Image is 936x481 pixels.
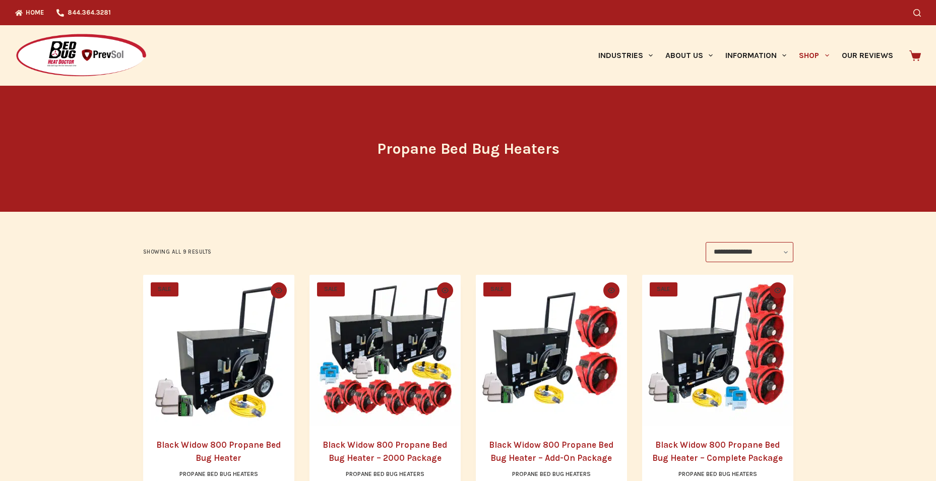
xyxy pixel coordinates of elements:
select: Shop order [706,242,793,262]
a: Black Widow 800 Propane Bed Bug Heater - Complete Package [642,275,793,426]
a: Propane Bed Bug Heaters [346,470,424,477]
span: SALE [650,282,677,296]
button: Quick view toggle [271,282,287,298]
a: Industries [592,25,659,86]
a: Shop [793,25,835,86]
nav: Primary [592,25,899,86]
a: Propane Bed Bug Heaters [179,470,258,477]
span: SALE [483,282,511,296]
a: Black Widow 800 Propane Bed Bug Heater - Add-On Package [476,275,627,426]
a: Black Widow 800 Propane Bed Bug Heater [156,440,281,463]
a: Black Widow 800 Propane Bed Bug Heater – Complete Package [652,440,783,463]
h1: Propane Bed Bug Heaters [279,138,657,160]
p: Showing all 9 results [143,248,212,257]
a: Black Widow 800 Propane Bed Bug Heater – Add-On Package [489,440,613,463]
a: Information [719,25,793,86]
a: About Us [659,25,719,86]
button: Quick view toggle [603,282,619,298]
a: Black Widow 800 Propane Bed Bug Heater – 2000 Package [323,440,447,463]
a: Our Reviews [835,25,899,86]
a: Black Widow 800 Propane Bed Bug Heater [143,275,294,426]
a: Black Widow 800 Propane Bed Bug Heater - 2000 Package [309,275,461,426]
span: SALE [317,282,345,296]
img: Prevsol/Bed Bug Heat Doctor [15,33,147,78]
button: Quick view toggle [770,282,786,298]
button: Quick view toggle [437,282,453,298]
a: Propane Bed Bug Heaters [678,470,757,477]
span: SALE [151,282,178,296]
button: Search [913,9,921,17]
a: Propane Bed Bug Heaters [512,470,591,477]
